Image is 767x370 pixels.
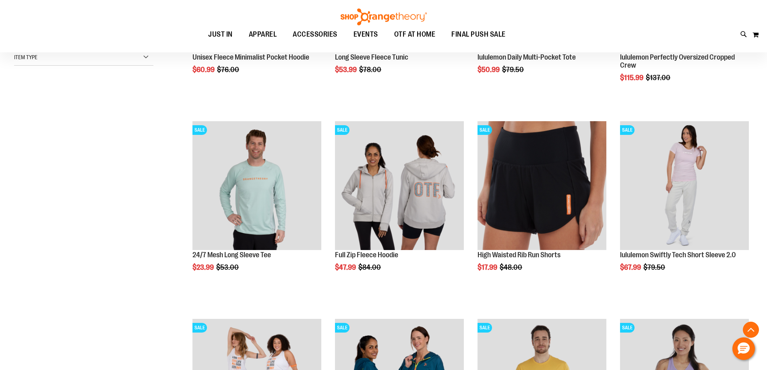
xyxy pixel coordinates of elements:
[620,251,736,259] a: lululemon Swiftly Tech Short Sleeve 2.0
[359,66,382,74] span: $78.00
[478,251,560,259] a: High Waisted Rib Run Shorts
[478,263,498,271] span: $17.99
[620,53,735,69] a: lululemon Perfectly Oversized Cropped Crew
[192,121,321,250] img: Main Image of 1457095
[192,121,321,251] a: Main Image of 1457095SALE
[478,125,492,135] span: SALE
[620,125,635,135] span: SALE
[646,74,672,82] span: $137.00
[192,125,207,135] span: SALE
[192,323,207,333] span: SALE
[478,121,606,250] img: High Waisted Rib Run Shorts
[394,25,436,43] span: OTF AT HOME
[285,25,345,44] a: ACCESSORIES
[335,263,357,271] span: $47.99
[451,25,506,43] span: FINAL PUSH SALE
[443,25,514,43] a: FINAL PUSH SALE
[335,121,464,250] img: Main Image of 1457091
[478,121,606,251] a: High Waisted Rib Run ShortsSALE
[620,74,645,82] span: $115.99
[217,66,240,74] span: $76.00
[478,66,501,74] span: $50.99
[208,25,233,43] span: JUST IN
[339,8,428,25] img: Shop Orangetheory
[192,53,309,61] a: Unisex Fleece Minimalist Pocket Hoodie
[331,117,468,292] div: product
[249,25,277,43] span: APPAREL
[335,323,349,333] span: SALE
[502,66,525,74] span: $79.50
[192,263,215,271] span: $23.99
[620,323,635,333] span: SALE
[620,263,642,271] span: $67.99
[192,66,216,74] span: $60.99
[386,25,444,44] a: OTF AT HOME
[216,263,240,271] span: $53.00
[200,25,241,44] a: JUST IN
[14,54,37,60] span: Item Type
[732,337,755,360] button: Hello, have a question? Let’s chat.
[643,263,666,271] span: $79.50
[620,121,749,250] img: lululemon Swiftly Tech Short Sleeve 2.0
[500,263,523,271] span: $48.00
[354,25,378,43] span: EVENTS
[188,117,325,292] div: product
[335,53,408,61] a: Long Sleeve Fleece Tunic
[616,117,753,292] div: product
[335,66,358,74] span: $53.99
[478,323,492,333] span: SALE
[335,251,398,259] a: Full Zip Fleece Hoodie
[293,25,337,43] span: ACCESSORIES
[620,121,749,251] a: lululemon Swiftly Tech Short Sleeve 2.0SALE
[345,25,386,44] a: EVENTS
[192,251,271,259] a: 24/7 Mesh Long Sleeve Tee
[478,53,576,61] a: lululemon Daily Multi-Pocket Tote
[241,25,285,44] a: APPAREL
[335,125,349,135] span: SALE
[358,263,382,271] span: $84.00
[335,121,464,251] a: Main Image of 1457091SALE
[743,322,759,338] button: Back To Top
[473,117,610,292] div: product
